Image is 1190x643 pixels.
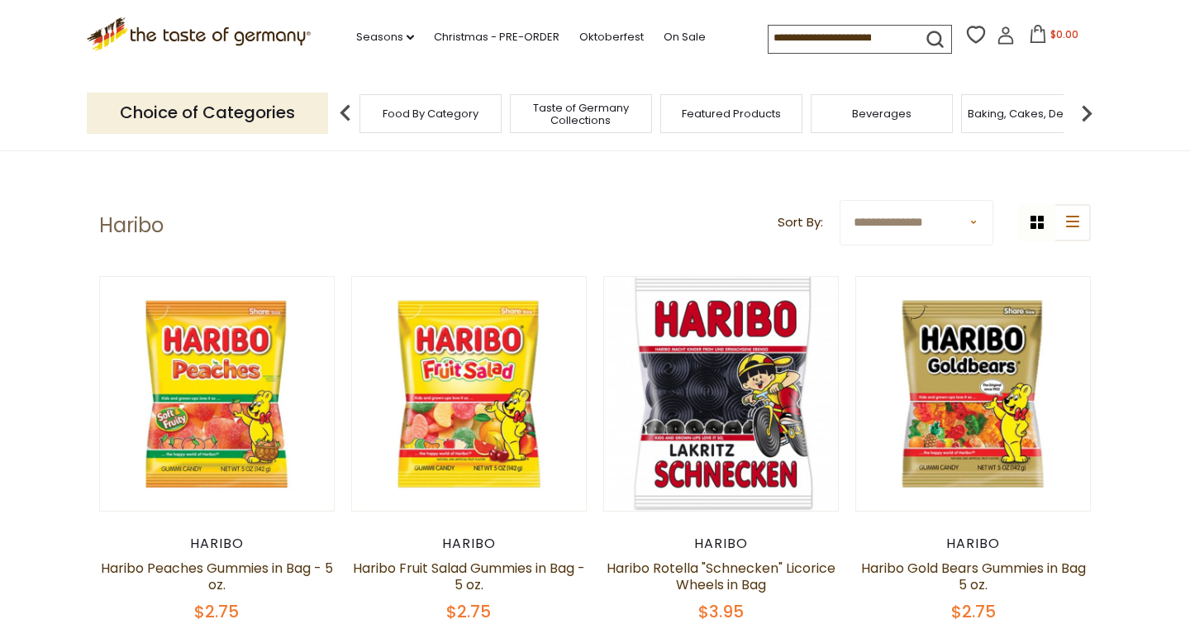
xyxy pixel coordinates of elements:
img: Haribo [856,277,1090,511]
img: Haribo [352,277,586,511]
button: $0.00 [1018,25,1088,50]
div: Haribo [351,536,587,552]
a: Haribo Rotella "Schnecken" Licorice Wheels in Bag [607,559,835,594]
span: $0.00 [1050,27,1078,41]
img: previous arrow [329,97,362,130]
p: Choice of Categories [87,93,328,133]
a: Food By Category [383,107,478,120]
div: Haribo [99,536,335,552]
span: $2.75 [194,600,239,623]
a: On Sale [664,28,706,46]
a: Christmas - PRE-ORDER [434,28,559,46]
img: Haribo [604,277,838,511]
span: $2.75 [446,600,491,623]
a: Haribo Gold Bears Gummies in Bag 5 oz. [861,559,1086,594]
a: Haribo Peaches Gummies in Bag - 5 oz. [101,559,333,594]
a: Taste of Germany Collections [515,102,647,126]
a: Baking, Cakes, Desserts [968,107,1096,120]
a: Featured Products [682,107,781,120]
a: Seasons [356,28,414,46]
div: Haribo [603,536,839,552]
label: Sort By: [778,212,823,233]
img: next arrow [1070,97,1103,130]
img: Haribo [100,277,334,511]
a: Beverages [852,107,912,120]
span: $3.95 [698,600,744,623]
h1: Haribo [99,213,164,238]
span: $2.75 [951,600,996,623]
a: Oktoberfest [579,28,644,46]
a: Haribo Fruit Salad Gummies in Bag - 5 oz. [353,559,585,594]
div: Haribo [855,536,1091,552]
